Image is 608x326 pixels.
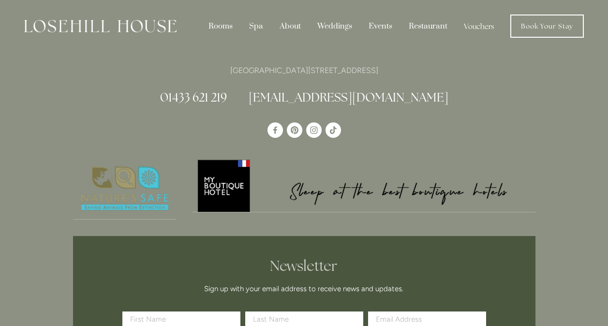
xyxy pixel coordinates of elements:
[361,17,400,35] div: Events
[73,158,177,220] a: Nature's Safe - Logo
[193,158,535,212] img: My Boutique Hotel - Logo
[160,89,227,105] a: 01433 621 219
[326,122,341,138] a: TikTok
[126,257,483,275] h2: Newsletter
[126,283,483,295] p: Sign up with your email address to receive news and updates.
[242,17,270,35] div: Spa
[310,17,359,35] div: Weddings
[272,17,308,35] div: About
[457,17,502,35] a: Vouchers
[24,20,177,32] img: Losehill House
[267,122,283,138] a: Losehill House Hotel & Spa
[201,17,240,35] div: Rooms
[249,89,448,105] a: [EMAIL_ADDRESS][DOMAIN_NAME]
[73,158,177,219] img: Nature's Safe - Logo
[401,17,455,35] div: Restaurant
[306,122,322,138] a: Instagram
[510,15,584,38] a: Book Your Stay
[73,64,535,77] p: [GEOGRAPHIC_DATA][STREET_ADDRESS]
[287,122,302,138] a: Pinterest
